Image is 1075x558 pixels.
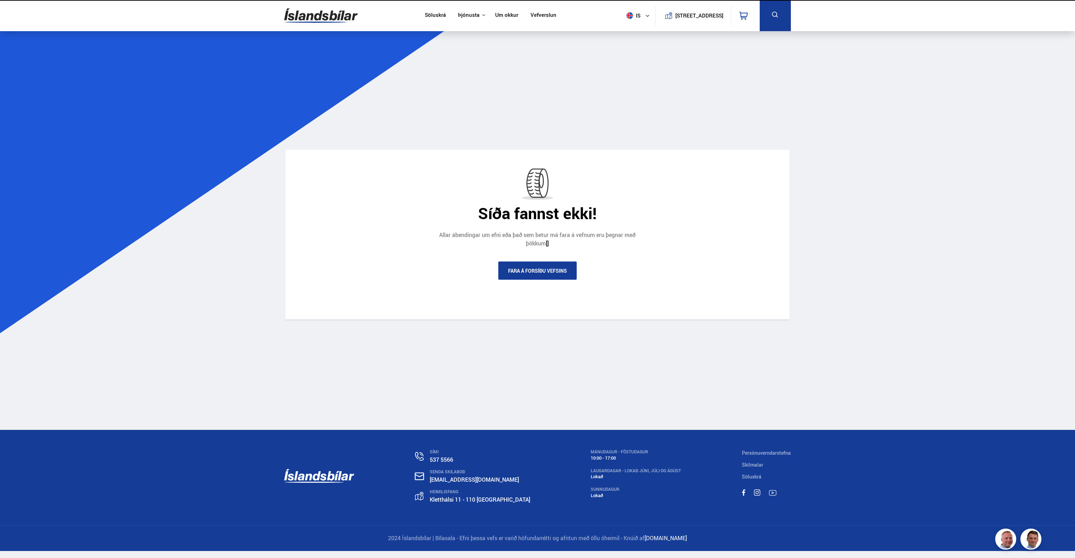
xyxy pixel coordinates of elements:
a: Söluskrá [742,473,761,480]
a: Söluskrá [425,12,446,19]
img: G0Ugv5HjCgRt.svg [284,4,358,27]
div: Allar ábendingar um efni eða það sem betur má fara á vefnum eru þegnar með þökkum [433,231,642,247]
img: svg+xml;base64,PHN2ZyB4bWxucz0iaHR0cDovL3d3dy53My5vcmcvMjAwMC9zdmciIHdpZHRoPSI1MTIiIGhlaWdodD0iNT... [626,12,633,19]
button: [STREET_ADDRESS] [678,13,721,19]
div: SUNNUDAGUR [591,487,681,492]
a: 537 5566 [430,456,453,463]
div: MÁNUDAGUR - FÖSTUDAGUR [591,449,681,454]
span: is [624,12,641,19]
a: Fara á forsíðu vefsins [498,261,577,280]
p: 2024 Íslandsbílar | Bílasala - Efni þessa vefs er varið höfundarrétti og afritun með öllu óheimil. [284,534,791,542]
div: 10:00 - 17:00 [591,455,681,461]
a: Vefverslun [531,12,556,19]
a: Persónuverndarstefna [742,449,791,456]
div: LAUGARDAGAR - Lokað Júni, Júli og Ágúst [591,468,681,473]
div: Lokað [591,474,681,479]
a: Kletthálsi 11 - 110 [GEOGRAPHIC_DATA] [430,496,530,503]
div: Síða fannst ekki! [291,204,784,222]
a: [STREET_ADDRESS] [659,6,727,26]
img: nHj8e-n-aHgjukTg.svg [415,472,424,480]
img: siFngHWaQ9KaOqBr.png [996,530,1017,551]
a: [] [546,239,549,247]
a: [DOMAIN_NAME] [645,534,687,542]
button: Þjónusta [458,12,479,19]
a: [EMAIL_ADDRESS][DOMAIN_NAME] [430,476,519,483]
img: FbJEzSuNWCJXmdc-.webp [1021,530,1042,551]
a: Um okkur [495,12,518,19]
a: Skilmalar [742,461,763,468]
button: is [624,5,655,26]
img: n0V2lOsqF3l1V2iz.svg [415,452,424,461]
div: SENDA SKILABOÐ [430,469,530,474]
div: HEIMILISFANG [430,489,530,494]
span: - Knúið af [621,534,645,542]
div: Lokað [591,493,681,498]
div: SÍMI [430,449,530,454]
img: gp4YpyYFnEr45R34.svg [415,492,423,501]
